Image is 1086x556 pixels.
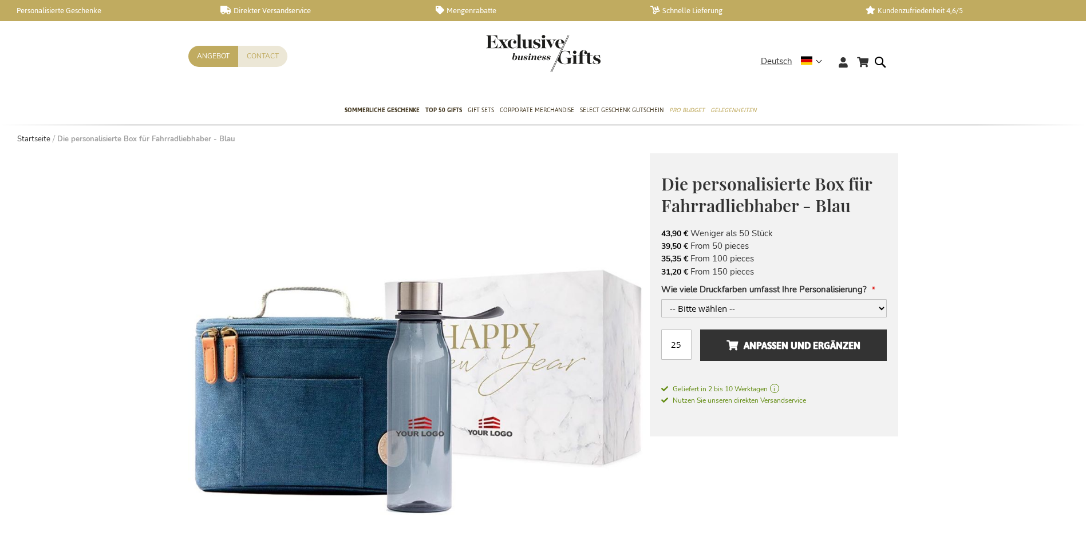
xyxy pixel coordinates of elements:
[486,34,601,72] img: Exclusive Business gifts logo
[661,172,872,217] span: Die personalisierte Box für Fahrradliebhaber - Blau
[57,134,235,144] strong: Die personalisierte Box für Fahrradliebhaber - Blau
[761,55,792,68] span: Deutsch
[220,6,417,15] a: Direkter Versandservice
[468,104,494,116] span: Gift Sets
[661,394,806,406] a: Nutzen Sie unseren direkten Versandservice
[661,396,806,405] span: Nutzen Sie unseren direkten Versandservice
[188,46,238,67] a: Angebot
[866,6,1062,15] a: Kundenzufriedenheit 4,6/5
[661,265,887,278] li: From 150 pieces
[661,252,887,265] li: From 100 pieces
[238,46,287,67] a: Contact
[661,241,688,252] span: 39,50 €
[661,253,688,264] span: 35,35 €
[486,34,543,72] a: store logo
[710,104,756,116] span: Gelegenheiten
[661,267,688,277] span: 31,20 €
[726,336,860,355] span: Anpassen und ergänzen
[661,228,688,239] span: 43,90 €
[661,284,867,295] span: Wie viele Druckfarben umfasst Ihre Personalisierung?
[425,104,462,116] span: TOP 50 Gifts
[700,329,886,361] button: Anpassen und ergänzen
[436,6,632,15] a: Mengenrabatte
[650,6,847,15] a: Schnelle Lieferung
[761,55,830,68] div: Deutsch
[6,6,202,15] a: Personalisierte Geschenke
[669,104,705,116] span: Pro Budget
[17,134,50,144] a: Startseite
[661,240,887,252] li: From 50 pieces
[345,104,420,116] span: Sommerliche geschenke
[500,104,574,116] span: Corporate Merchandise
[661,227,887,240] li: Weniger als 50 Stück
[661,329,692,360] input: Menge
[580,104,664,116] span: Select Geschenk Gutschein
[661,384,887,394] a: Geliefert in 2 bis 10 Werktagen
